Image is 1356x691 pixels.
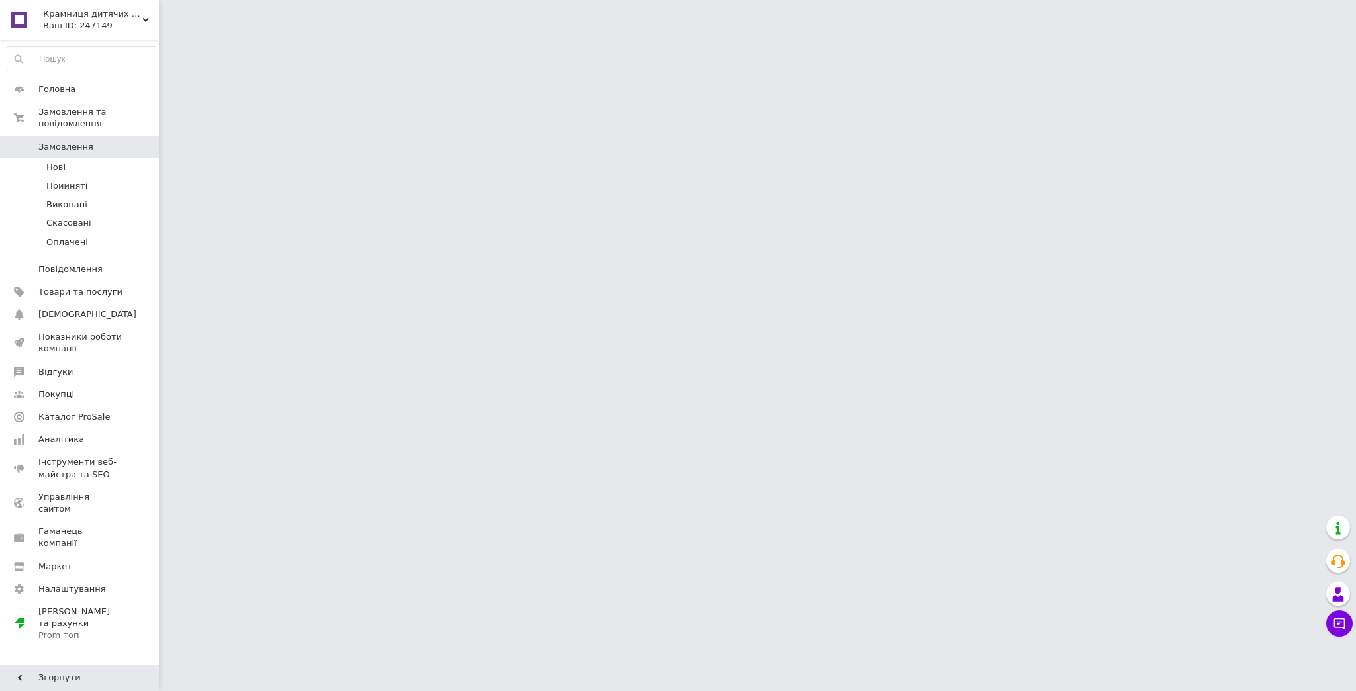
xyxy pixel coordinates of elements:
[38,561,72,573] span: Маркет
[38,411,110,423] span: Каталог ProSale
[38,106,159,130] span: Замовлення та повідомлення
[38,434,84,445] span: Аналітика
[46,217,91,229] span: Скасовані
[38,606,122,642] span: [PERSON_NAME] та рахунки
[46,199,87,210] span: Виконані
[38,526,122,549] span: Гаманець компанії
[38,331,122,355] span: Показники роботи компанії
[7,47,156,71] input: Пошук
[38,263,103,275] span: Повідомлення
[38,308,136,320] span: [DEMOGRAPHIC_DATA]
[46,236,88,248] span: Оплачені
[1326,610,1353,637] button: Чат з покупцем
[38,366,73,378] span: Відгуки
[38,491,122,515] span: Управління сайтом
[38,456,122,480] span: Інструменти веб-майстра та SEO
[38,286,122,298] span: Товари та послуги
[38,629,122,641] div: Prom топ
[38,583,106,595] span: Налаштування
[38,389,74,400] span: Покупці
[43,20,159,32] div: Ваш ID: 247149
[46,161,66,173] span: Нові
[46,180,87,192] span: Прийняті
[38,83,75,95] span: Головна
[43,8,142,20] span: Крамниця дитячих книжок
[38,141,93,153] span: Замовлення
